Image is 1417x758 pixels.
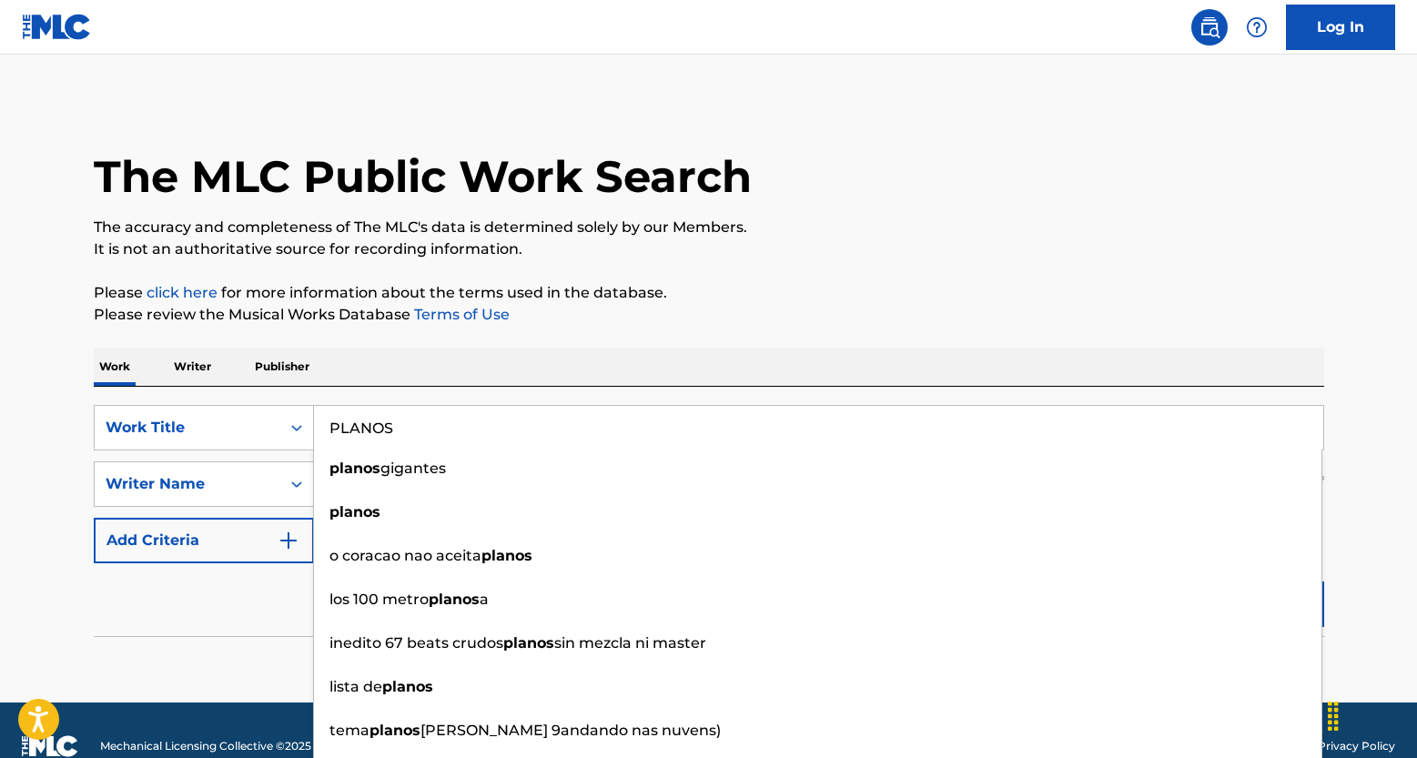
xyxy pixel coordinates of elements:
button: Add Criteria [94,518,314,563]
div: Drag [1319,689,1348,743]
span: [PERSON_NAME] 9andando nas nuvens) [420,722,721,739]
strong: planos [481,547,532,564]
strong: planos [382,678,433,695]
strong: planos [329,503,380,520]
a: click here [147,284,218,301]
p: The accuracy and completeness of The MLC's data is determined solely by our Members. [94,217,1324,238]
p: Writer [168,348,217,386]
a: Terms of Use [410,306,510,323]
span: lista de [329,678,382,695]
span: tema [329,722,369,739]
img: help [1246,16,1268,38]
a: Log In [1286,5,1395,50]
iframe: Chat Widget [1326,671,1417,758]
strong: planos [369,722,420,739]
span: gigantes [380,460,446,477]
span: o coracao nao aceita [329,547,481,564]
strong: planos [429,591,480,608]
p: Work [94,348,136,386]
p: Publisher [249,348,315,386]
p: It is not an authoritative source for recording information. [94,238,1324,260]
span: Mechanical Licensing Collective © 2025 [100,738,311,754]
a: Public Search [1191,9,1228,45]
img: MLC Logo [22,14,92,40]
img: 9d2ae6d4665cec9f34b9.svg [278,530,299,551]
div: Help [1239,9,1275,45]
strong: planos [329,460,380,477]
strong: planos [503,634,554,652]
img: search [1199,16,1220,38]
form: Search Form [94,405,1324,636]
span: sin mezcla ni master [554,634,706,652]
p: Please for more information about the terms used in the database. [94,282,1324,304]
img: logo [22,735,78,757]
div: Writer Name [106,473,269,495]
p: Please review the Musical Works Database [94,304,1324,326]
h1: The MLC Public Work Search [94,149,752,204]
span: a [480,591,489,608]
div: Work Title [106,417,269,439]
span: los 100 metro [329,591,429,608]
span: inedito 67 beats crudos [329,634,503,652]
